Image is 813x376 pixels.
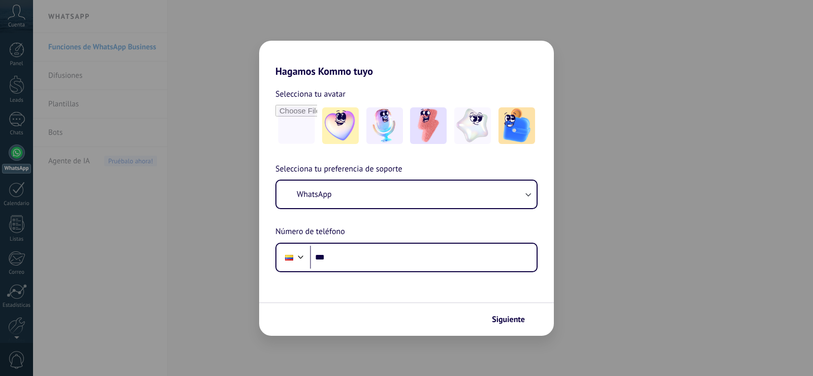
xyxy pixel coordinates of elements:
[259,41,554,77] h2: Hagamos Kommo tuyo
[275,163,402,176] span: Selecciona tu preferencia de soporte
[492,316,525,323] span: Siguiente
[454,107,491,144] img: -4.jpeg
[322,107,359,144] img: -1.jpeg
[410,107,447,144] img: -3.jpeg
[487,311,539,328] button: Siguiente
[366,107,403,144] img: -2.jpeg
[275,88,346,101] span: Selecciona tu avatar
[279,247,299,268] div: Colombia: + 57
[297,189,332,199] span: WhatsApp
[276,181,537,208] button: WhatsApp
[275,225,345,239] span: Número de teléfono
[498,107,535,144] img: -5.jpeg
